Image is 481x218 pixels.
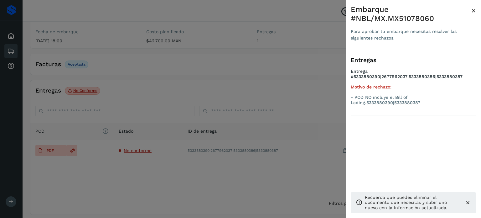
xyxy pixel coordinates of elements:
[351,28,471,41] div: Para aprobar tu embarque necesitas resolver las siguientes rechazos.
[351,5,471,23] div: Embarque #NBL/MX.MX51078060
[471,5,476,16] button: Close
[365,195,460,210] p: Recuerda que puedes eliminar el documento que necesitas y subir uno nuevo con la información actu...
[351,69,476,84] h4: Entrega #5333880390|2677962037|5333880386|5333880387
[471,6,476,15] span: ×
[351,84,476,90] h5: Motivo de rechazo:
[351,95,476,105] p: - POD NO incluye el Bill of Lading.5333880390|5333880387
[351,57,476,64] h3: Entregas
